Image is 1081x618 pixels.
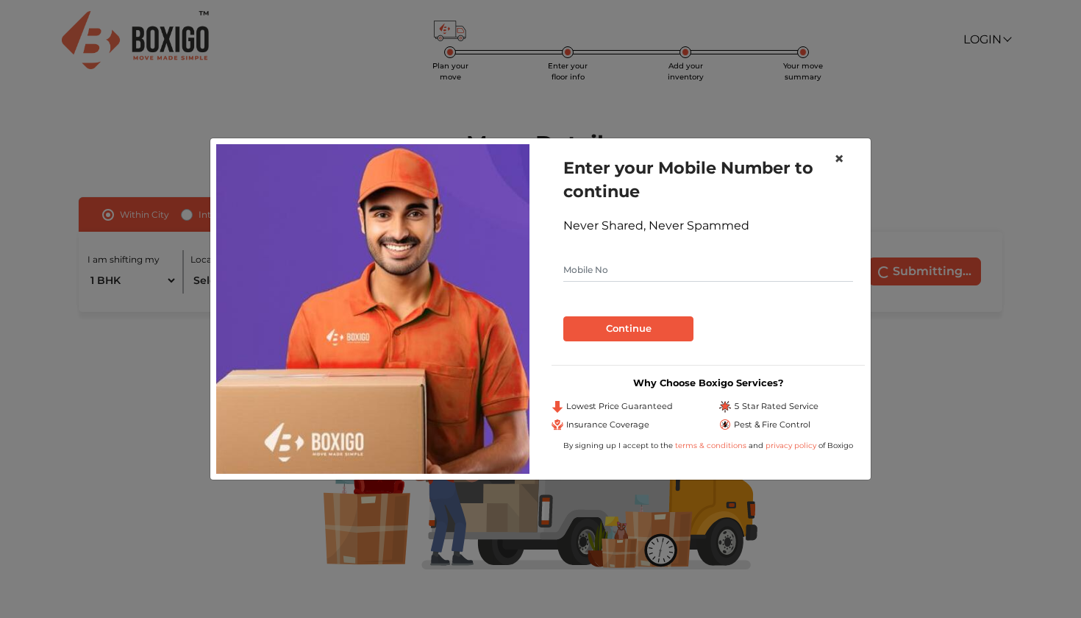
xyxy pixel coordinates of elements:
input: Mobile No [563,258,853,282]
div: Never Shared, Never Spammed [563,217,853,235]
div: By signing up I accept to the and of Boxigo [552,440,865,451]
span: Pest & Fire Control [734,419,810,431]
span: Insurance Coverage [566,419,649,431]
button: Close [822,138,856,180]
a: terms & conditions [675,441,749,450]
h1: Enter your Mobile Number to continue [563,156,853,203]
img: relocation-img [216,144,529,474]
button: Continue [563,316,693,341]
h3: Why Choose Boxigo Services? [552,377,865,388]
a: privacy policy [763,441,818,450]
span: × [834,148,844,169]
span: 5 Star Rated Service [734,400,818,413]
span: Lowest Price Guaranteed [566,400,673,413]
